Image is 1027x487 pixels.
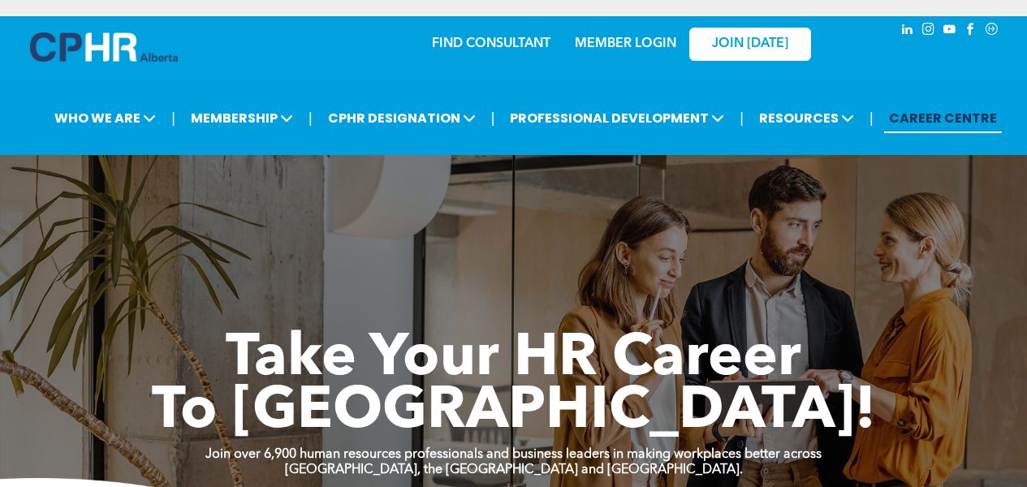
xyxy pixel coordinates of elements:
a: facebook [962,20,980,42]
a: instagram [920,20,938,42]
strong: [GEOGRAPHIC_DATA], the [GEOGRAPHIC_DATA] and [GEOGRAPHIC_DATA]. [285,463,743,476]
li: | [740,101,744,135]
a: Social network [983,20,1001,42]
li: | [491,101,495,135]
strong: Join over 6,900 human resources professionals and business leaders in making workplaces better ac... [205,448,822,461]
a: linkedin [899,20,917,42]
span: PROFESSIONAL DEVELOPMENT [505,103,729,133]
span: Take Your HR Career [226,330,801,389]
span: WHO WE ARE [50,103,161,133]
span: To [GEOGRAPHIC_DATA]! [152,383,876,442]
a: youtube [941,20,959,42]
li: | [309,101,313,135]
span: MEMBERSHIP [186,103,298,133]
img: A blue and white logo for cp alberta [30,32,178,62]
a: CAREER CENTRE [884,103,1002,133]
li: | [171,101,175,135]
span: RESOURCES [754,103,859,133]
a: FIND CONSULTANT [432,37,550,50]
a: JOIN [DATE] [689,28,811,61]
span: CPHR DESIGNATION [323,103,481,133]
span: JOIN [DATE] [712,37,788,52]
a: MEMBER LOGIN [575,37,676,50]
li: | [869,101,874,135]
